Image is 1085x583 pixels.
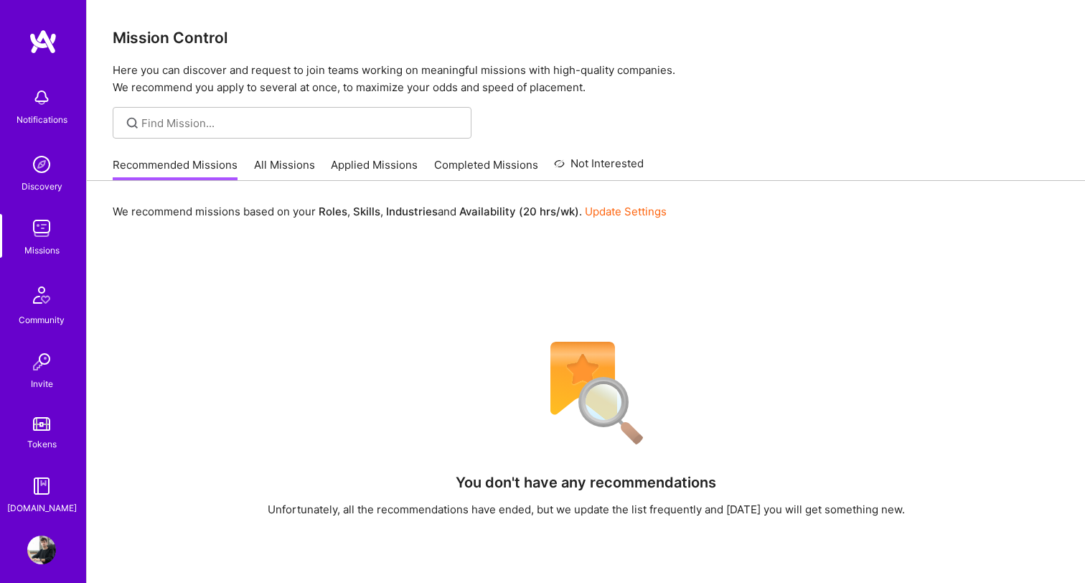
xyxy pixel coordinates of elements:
div: Unfortunately, all the recommendations have ended, but we update the list frequently and [DATE] y... [268,502,905,517]
h4: You don't have any recommendations [456,474,716,491]
img: User Avatar [27,536,56,564]
p: We recommend missions based on your , , and . [113,204,667,219]
img: Invite [27,348,56,376]
div: Tokens [27,437,57,452]
div: Discovery [22,179,62,194]
img: discovery [27,150,56,179]
img: logo [29,29,57,55]
img: teamwork [27,214,56,243]
b: Skills [353,205,380,218]
a: User Avatar [24,536,60,564]
a: Applied Missions [331,157,418,181]
h3: Mission Control [113,29,1059,47]
img: No Results [525,332,647,454]
b: Availability (20 hrs/wk) [459,205,579,218]
p: Here you can discover and request to join teams working on meaningful missions with high-quality ... [113,62,1059,96]
div: Missions [24,243,60,258]
i: icon SearchGrey [124,115,141,131]
b: Industries [386,205,438,218]
a: Not Interested [554,155,644,181]
div: [DOMAIN_NAME] [7,500,77,516]
a: Update Settings [585,205,667,218]
b: Roles [319,205,347,218]
img: tokens [33,417,50,431]
img: guide book [27,472,56,500]
div: Invite [31,376,53,391]
a: Recommended Missions [113,157,238,181]
a: All Missions [254,157,315,181]
img: Community [24,278,59,312]
input: Find Mission... [141,116,461,131]
div: Notifications [17,112,67,127]
div: Community [19,312,65,327]
a: Completed Missions [434,157,538,181]
img: bell [27,83,56,112]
